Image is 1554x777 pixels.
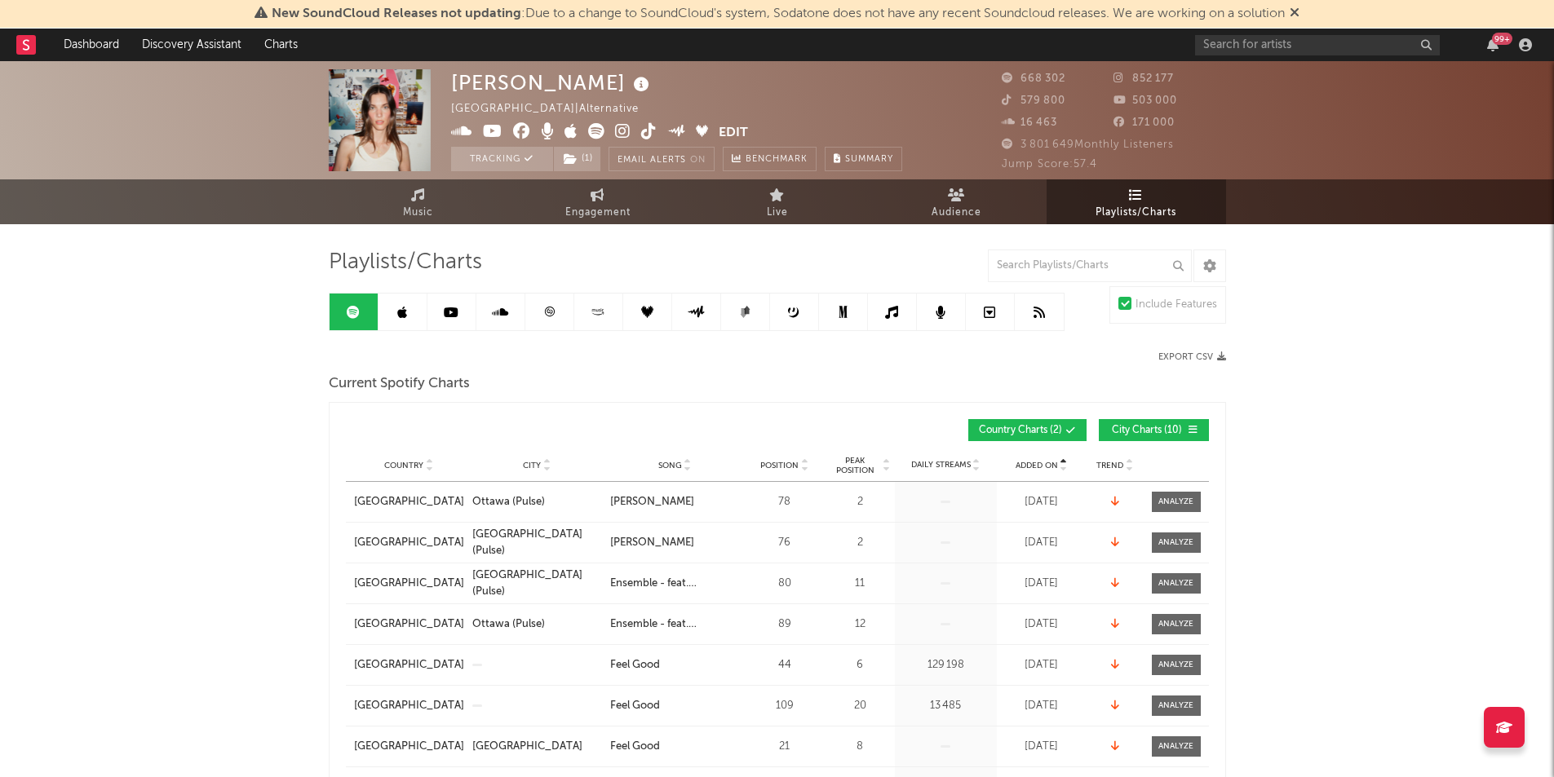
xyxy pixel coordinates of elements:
a: Dashboard [52,29,131,61]
div: Ottawa (Pulse) [472,494,545,510]
button: Email AlertsOn [609,147,715,171]
div: Feel Good [610,739,660,755]
button: Summary [825,147,902,171]
div: [GEOGRAPHIC_DATA] [354,657,464,673]
div: 76 [748,535,821,551]
span: Added On [1016,461,1058,470]
input: Search Playlists/Charts [988,249,1192,282]
span: ( 1 ) [553,147,601,171]
div: [DATE] [1001,698,1082,714]
span: Position [760,461,799,470]
a: [GEOGRAPHIC_DATA] [354,535,464,551]
span: 171 000 [1113,117,1175,128]
div: [PERSON_NAME] [610,494,694,510]
a: [GEOGRAPHIC_DATA] [354,739,464,755]
span: : Due to a change to SoundCloud's system, Sodatone does not have any recent Soundcloud releases. ... [272,7,1285,20]
a: Benchmark [723,147,817,171]
span: 668 302 [1002,73,1065,84]
a: Playlists/Charts [1047,179,1226,224]
div: Feel Good [610,698,660,714]
div: [PERSON_NAME] [451,69,653,96]
div: 109 [748,698,821,714]
span: Engagement [565,203,631,223]
span: Dismiss [1290,7,1299,20]
span: Jump Score: 57.4 [1002,159,1097,170]
a: [GEOGRAPHIC_DATA] [472,739,602,755]
a: Ensemble - feat. [PERSON_NAME] [610,576,740,592]
div: 13 485 [899,698,993,714]
button: Export CSV [1158,352,1226,362]
div: [GEOGRAPHIC_DATA] [354,616,464,633]
a: Feel Good [610,739,740,755]
div: [DATE] [1001,739,1082,755]
a: Music [329,179,508,224]
button: Tracking [451,147,553,171]
span: Playlists/Charts [329,253,482,272]
a: Discovery Assistant [131,29,253,61]
div: 44 [748,657,821,673]
span: New SoundCloud Releases not updating [272,7,521,20]
a: Feel Good [610,698,740,714]
div: Include Features [1136,295,1217,315]
span: Current Spotify Charts [329,374,470,394]
div: 89 [748,616,821,633]
a: Ottawa (Pulse) [472,616,602,633]
button: Country Charts(2) [968,419,1087,441]
span: Peak Position [830,456,881,475]
a: [PERSON_NAME] [610,535,740,551]
div: 6 [830,657,891,673]
input: Search for artists [1195,35,1440,55]
div: 2 [830,535,891,551]
div: 80 [748,576,821,592]
button: (1) [554,147,600,171]
a: Charts [253,29,309,61]
span: 3 801 649 Monthly Listeners [1002,139,1174,150]
a: Engagement [508,179,688,224]
span: Country [384,461,423,470]
span: 852 177 [1113,73,1174,84]
span: 16 463 [1002,117,1057,128]
a: [GEOGRAPHIC_DATA] [354,576,464,592]
span: 503 000 [1113,95,1177,106]
span: Song [658,461,682,470]
a: [GEOGRAPHIC_DATA] [354,698,464,714]
span: Music [403,203,433,223]
div: [DATE] [1001,616,1082,633]
a: Feel Good [610,657,740,673]
span: City [523,461,541,470]
a: Ottawa (Pulse) [472,494,602,510]
a: [GEOGRAPHIC_DATA] (Pulse) [472,567,602,599]
div: Feel Good [610,657,660,673]
span: Summary [845,155,893,164]
div: [GEOGRAPHIC_DATA] | Alternative [451,99,657,119]
span: Daily Streams [911,459,971,471]
div: 12 [830,616,891,633]
span: Trend [1096,461,1123,470]
a: Live [688,179,867,224]
span: Benchmark [746,150,808,170]
span: City Charts ( 10 ) [1109,426,1184,435]
div: [DATE] [1001,535,1082,551]
a: Ensemble - feat. [PERSON_NAME] [610,616,740,633]
div: [DATE] [1001,576,1082,592]
div: 129 198 [899,657,993,673]
span: 579 800 [1002,95,1065,106]
div: [GEOGRAPHIC_DATA] (Pulse) [472,527,602,558]
span: Country Charts ( 2 ) [979,426,1062,435]
span: Audience [932,203,981,223]
div: 20 [830,698,891,714]
div: [GEOGRAPHIC_DATA] [472,739,582,755]
span: Playlists/Charts [1096,203,1176,223]
div: 78 [748,494,821,510]
a: [GEOGRAPHIC_DATA] [354,494,464,510]
button: 99+ [1487,38,1499,51]
a: Audience [867,179,1047,224]
div: [DATE] [1001,494,1082,510]
div: [PERSON_NAME] [610,535,694,551]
